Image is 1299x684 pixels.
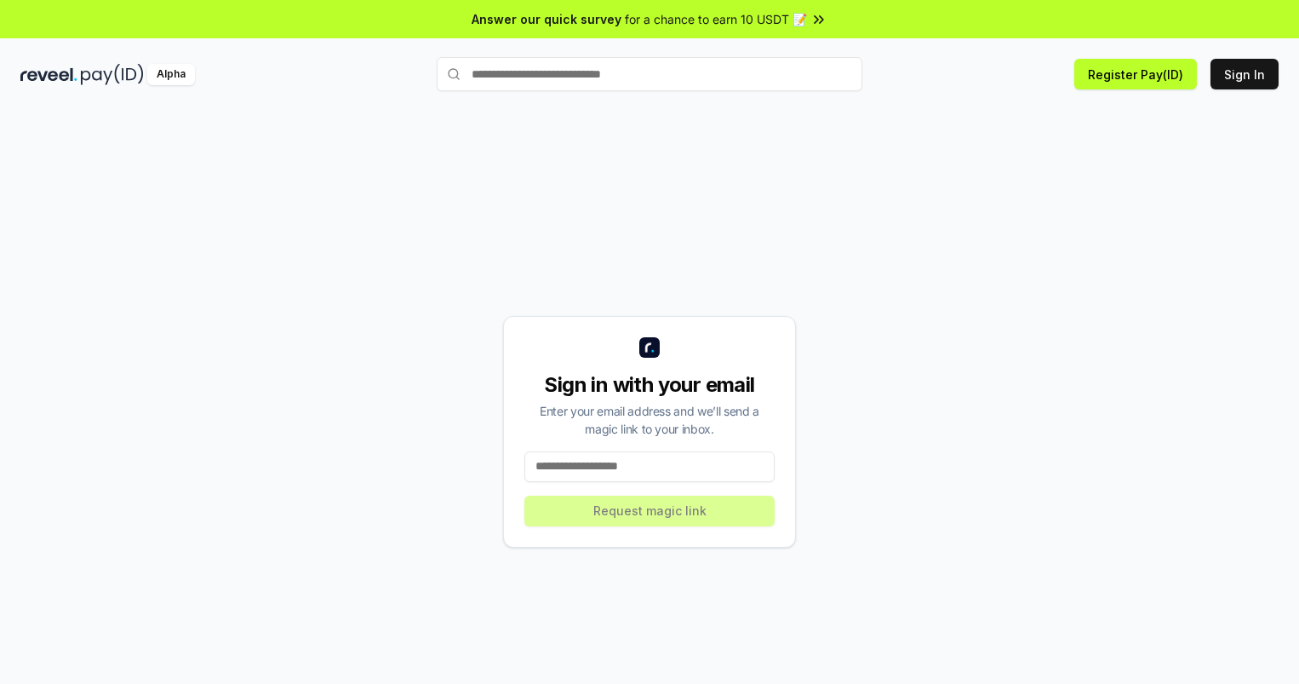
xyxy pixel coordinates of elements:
div: Sign in with your email [524,371,775,399]
img: reveel_dark [20,64,77,85]
span: Answer our quick survey [472,10,621,28]
div: Alpha [147,64,195,85]
img: logo_small [639,337,660,358]
div: Enter your email address and we’ll send a magic link to your inbox. [524,402,775,438]
button: Sign In [1210,59,1279,89]
span: for a chance to earn 10 USDT 📝 [625,10,807,28]
img: pay_id [81,64,144,85]
button: Register Pay(ID) [1074,59,1197,89]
